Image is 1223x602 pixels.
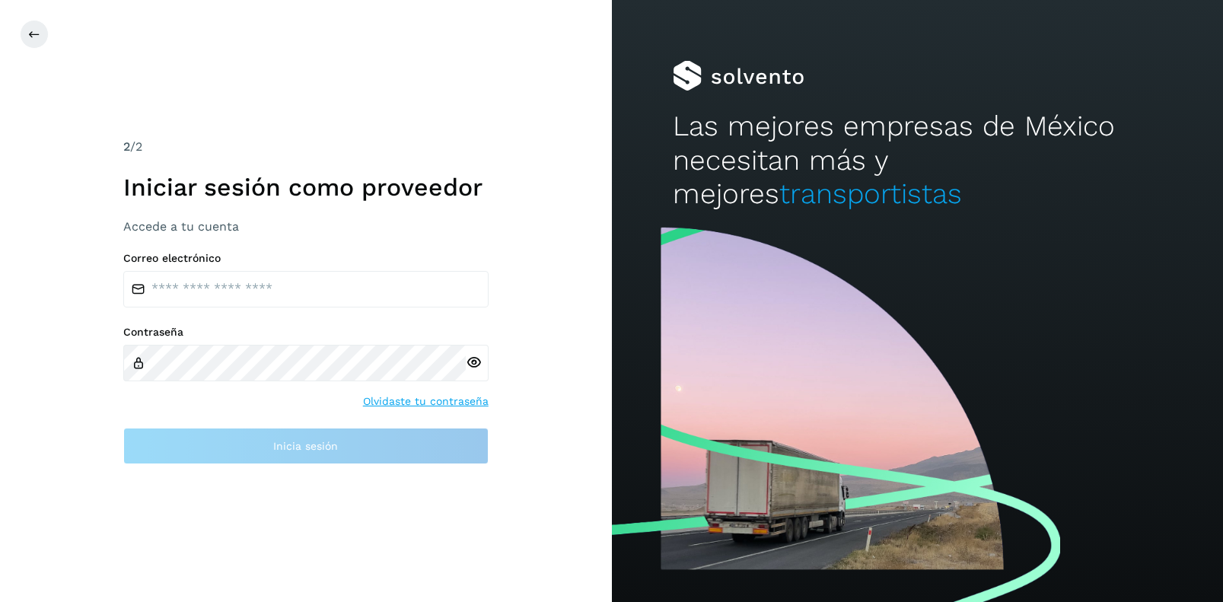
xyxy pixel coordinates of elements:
[123,173,489,202] h1: Iniciar sesión como proveedor
[123,138,489,156] div: /2
[779,177,962,210] span: transportistas
[673,110,1162,211] h2: Las mejores empresas de México necesitan más y mejores
[363,393,489,409] a: Olvidaste tu contraseña
[123,252,489,265] label: Correo electrónico
[123,428,489,464] button: Inicia sesión
[123,219,489,234] h3: Accede a tu cuenta
[123,326,489,339] label: Contraseña
[273,441,338,451] span: Inicia sesión
[123,139,130,154] span: 2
